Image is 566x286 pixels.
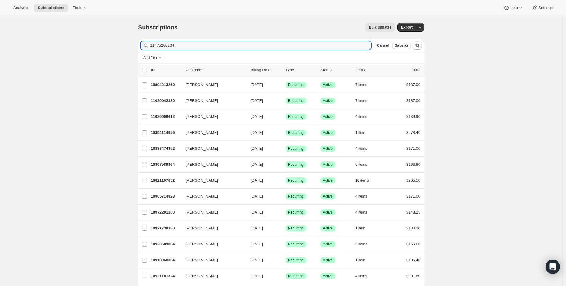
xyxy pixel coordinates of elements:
span: 6 items [355,242,367,247]
span: $187.00 [406,82,420,87]
button: [PERSON_NAME] [182,192,242,201]
span: [PERSON_NAME] [186,146,218,152]
div: 10918068364[PERSON_NAME][DATE]SuccessRecurringSuccessActive1 item$106.40 [151,256,420,264]
span: [DATE] [251,242,263,246]
span: Save as [395,43,408,48]
button: 1 item [355,224,372,232]
span: Export [401,25,413,30]
span: Active [323,146,333,151]
button: [PERSON_NAME] [182,223,242,233]
span: [DATE] [251,194,263,198]
button: [PERSON_NAME] [182,96,242,106]
span: Active [323,98,333,103]
p: Customer [186,67,246,73]
button: Subscriptions [34,4,68,12]
span: Active [323,258,333,263]
span: 4 items [355,194,367,199]
button: 1 item [355,256,372,264]
button: [PERSON_NAME] [182,160,242,169]
div: 10821107852[PERSON_NAME][DATE]SuccessRecurringSuccessActive10 items$265.50 [151,176,420,185]
button: Save as [392,42,411,49]
span: [DATE] [251,98,263,103]
p: 10920689804 [151,241,181,247]
span: $148.25 [406,210,420,214]
span: Recurring [288,146,304,151]
button: 10 items [355,176,376,185]
span: [PERSON_NAME] [186,257,218,263]
span: 1 item [355,130,365,135]
span: [PERSON_NAME] [186,82,218,88]
span: Recurring [288,162,304,167]
p: Status [320,67,351,73]
button: 4 items [355,272,374,280]
span: Add filter [143,55,157,60]
span: Active [323,274,333,278]
span: [DATE] [251,210,263,214]
span: $189.90 [406,114,420,119]
span: $171.00 [406,194,420,198]
span: $187.00 [406,98,420,103]
span: Active [323,162,333,167]
div: 10894114956[PERSON_NAME][DATE]SuccessRecurringSuccessActive1 item$278.40 [151,128,420,137]
span: Active [323,194,333,199]
button: [PERSON_NAME] [182,80,242,90]
button: 4 items [355,112,374,121]
button: Export [397,23,416,32]
input: Filter subscribers [150,41,371,50]
div: 11020042380[PERSON_NAME][DATE]SuccessRecurringSuccessActive7 items$187.00 [151,97,420,105]
button: [PERSON_NAME] [182,208,242,217]
span: Recurring [288,274,304,278]
span: $106.40 [406,258,420,262]
button: [PERSON_NAME] [182,239,242,249]
div: 10921181324[PERSON_NAME][DATE]SuccessRecurringSuccessActive4 items$301.60 [151,272,420,280]
span: Recurring [288,242,304,247]
span: 4 items [355,274,367,278]
span: 4 items [355,146,367,151]
span: Active [323,82,333,87]
div: 10905714828[PERSON_NAME][DATE]SuccessRecurringSuccessActive4 items$171.00 [151,192,420,201]
button: [PERSON_NAME] [182,128,242,137]
div: IDCustomerBilling DateTypeStatusItemsTotal [151,67,420,73]
span: [PERSON_NAME] [186,193,218,199]
span: Recurring [288,130,304,135]
div: 10838474892[PERSON_NAME][DATE]SuccessRecurringSuccessActive4 items$171.00 [151,144,420,153]
button: 7 items [355,81,374,89]
button: 4 items [355,192,374,201]
span: Recurring [288,258,304,263]
button: 1 item [355,128,372,137]
p: 10972201100 [151,209,181,215]
span: Tools [73,5,82,10]
span: [PERSON_NAME] [186,241,218,247]
span: [DATE] [251,114,263,119]
span: [DATE] [251,178,263,183]
p: 10894114956 [151,130,181,136]
span: Recurring [288,226,304,231]
div: 10894213260[PERSON_NAME][DATE]SuccessRecurringSuccessActive7 items$187.00 [151,81,420,89]
button: Cancel [375,42,391,49]
span: Recurring [288,98,304,103]
button: 6 items [355,160,374,169]
button: 7 items [355,97,374,105]
span: 1 item [355,226,365,231]
div: 10897588364[PERSON_NAME][DATE]SuccessRecurringSuccessActive6 items$163.80 [151,160,420,169]
p: 10921738380 [151,225,181,231]
span: Subscriptions [138,24,178,31]
span: Recurring [288,194,304,199]
span: $156.60 [406,242,420,246]
span: Active [323,114,333,119]
span: Active [323,226,333,231]
div: 10972201100[PERSON_NAME][DATE]SuccessRecurringSuccessActive4 items$148.25 [151,208,420,217]
p: 10918068364 [151,257,181,263]
span: $171.00 [406,146,420,151]
button: 4 items [355,208,374,217]
span: [DATE] [251,82,263,87]
button: [PERSON_NAME] [182,112,242,121]
span: Recurring [288,210,304,215]
span: Active [323,242,333,247]
div: Items [355,67,385,73]
span: 4 items [355,210,367,215]
p: 10894213260 [151,82,181,88]
button: Settings [529,4,556,12]
span: Recurring [288,82,304,87]
button: Add filter [141,54,165,61]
